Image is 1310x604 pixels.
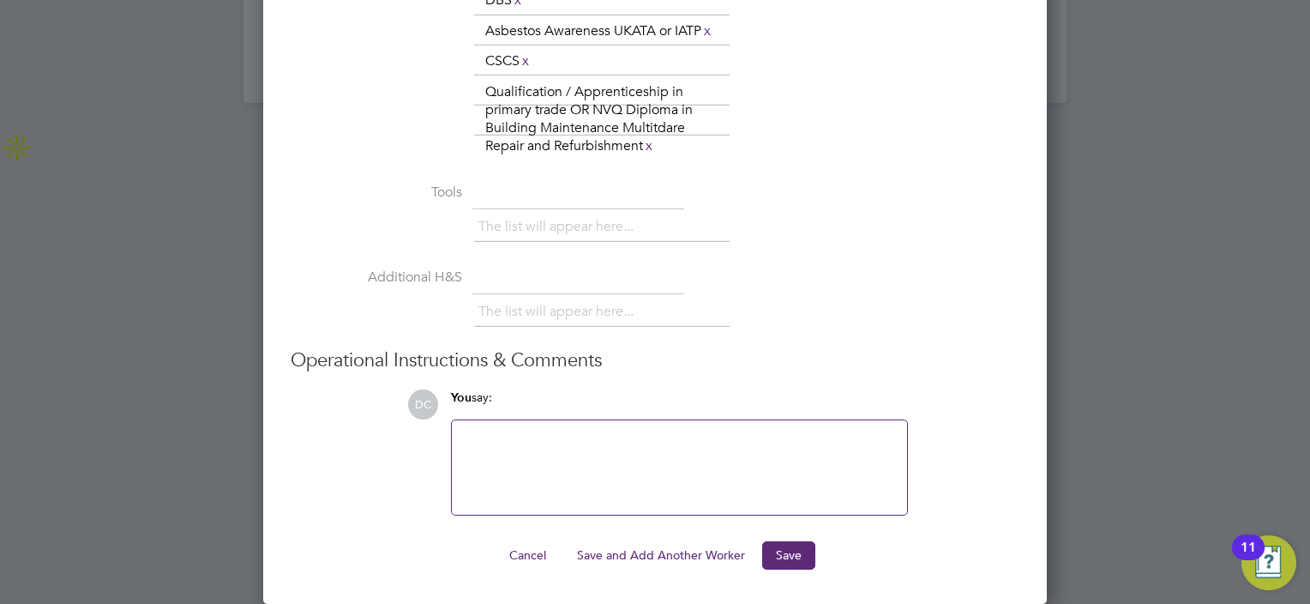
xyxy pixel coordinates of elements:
li: Asbestos Awareness UKATA or IATP [478,20,720,43]
li: The list will appear here... [478,300,640,323]
button: Save [762,541,815,569]
div: say: [451,390,908,420]
li: The list will appear here... [478,215,640,239]
span: DC [408,390,438,420]
a: x [701,20,713,42]
h3: Operational Instructions & Comments [291,348,1019,373]
a: x [520,50,532,72]
li: Qualification / Apprenticeship in primary trade OR NVQ Diploma in Building Maintenance Multitdare... [478,81,727,157]
label: Tools [291,184,462,202]
div: 11 [1241,547,1256,570]
label: Additional H&S [291,269,462,287]
span: You [451,390,472,405]
button: Save and Add Another Worker [563,541,759,569]
button: Open Resource Center, 11 new notifications [1241,535,1296,590]
a: x [643,135,655,157]
button: Cancel [496,541,560,569]
li: CSCS [478,50,538,73]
